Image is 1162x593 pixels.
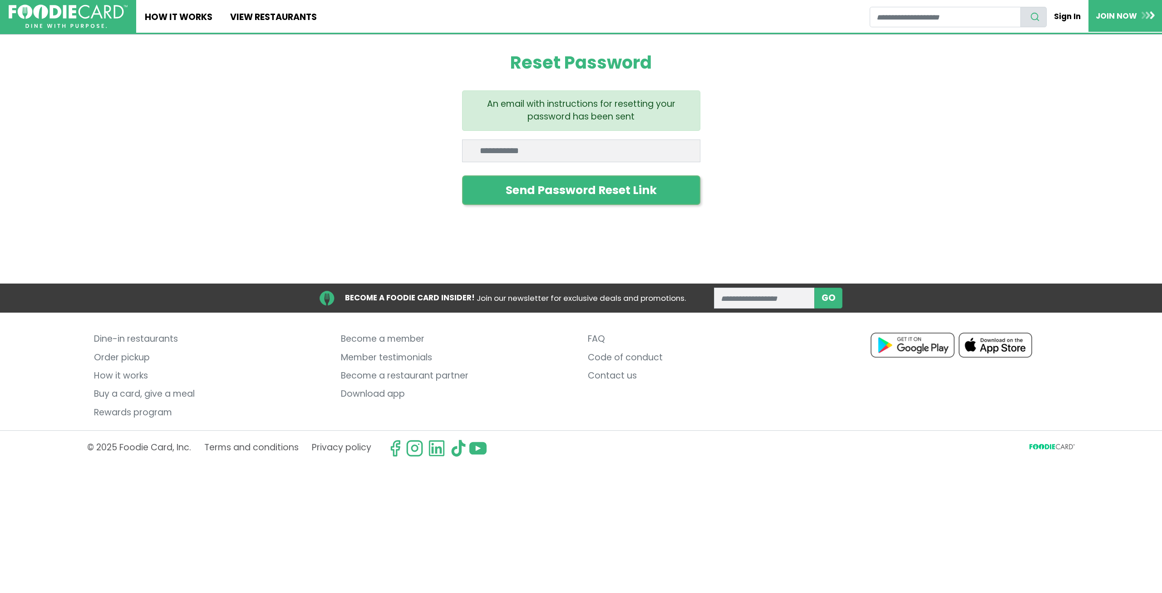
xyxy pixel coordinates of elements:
[204,439,299,457] a: Terms and conditions
[1029,444,1075,453] svg: FoodieCard
[9,5,128,29] img: FoodieCard; Eat, Drink, Save, Donate
[87,439,191,457] p: © 2025 Foodie Card, Inc.
[588,349,821,367] a: Code of conduct
[94,330,327,349] a: Dine-in restaurants
[870,7,1021,27] input: restaurant search
[462,175,700,205] button: Send Password Reset Link
[477,293,686,304] span: Join our newsletter for exclusive deals and promotions.
[814,288,842,308] button: subscribe
[341,330,574,349] a: Become a member
[469,439,487,457] img: youtube.svg
[714,288,815,308] input: enter email address
[94,404,327,422] a: Rewards program
[341,349,574,367] a: Member testimonials
[1020,7,1047,27] button: search
[312,439,371,457] a: Privacy policy
[428,439,445,457] img: linkedin.svg
[588,367,821,385] a: Contact us
[386,439,404,457] svg: check us out on facebook
[462,52,700,73] h1: Reset Password
[341,385,574,404] a: Download app
[462,90,700,130] div: An email with instructions for resetting your password has been sent
[94,367,327,385] a: How it works
[345,292,475,303] strong: BECOME A FOODIE CARD INSIDER!
[450,439,467,457] img: tiktok.svg
[94,385,327,404] a: Buy a card, give a meal
[341,367,574,385] a: Become a restaurant partner
[1047,6,1088,26] a: Sign In
[588,330,821,349] a: FAQ
[94,349,327,367] a: Order pickup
